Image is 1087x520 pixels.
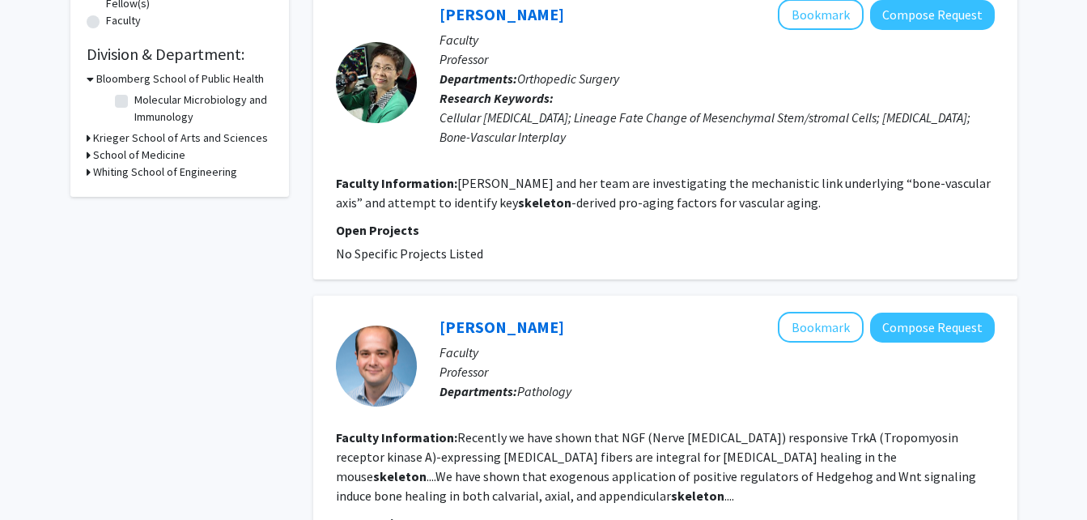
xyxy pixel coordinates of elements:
span: Pathology [517,383,571,399]
a: [PERSON_NAME] [439,317,564,337]
b: skeleton [373,468,427,484]
b: Faculty Information: [336,429,457,445]
span: Orthopedic Surgery [517,70,619,87]
p: Professor [439,49,995,69]
b: skeleton [518,194,571,211]
p: Professor [439,362,995,381]
h2: Division & Department: [87,45,273,64]
span: No Specific Projects Listed [336,245,483,262]
p: Faculty [439,343,995,362]
h3: Whiting School of Engineering [93,164,237,181]
h3: Bloomberg School of Public Health [96,70,264,87]
b: Research Keywords: [439,90,554,106]
fg-read-more: [PERSON_NAME] and her team are investigating the mechanistic link underlying “bone-vascular axis”... [336,175,991,211]
a: [PERSON_NAME] [439,4,564,24]
h3: Krieger School of Arts and Sciences [93,130,268,147]
b: Departments: [439,70,517,87]
b: Departments: [439,383,517,399]
p: Open Projects [336,220,995,240]
fg-read-more: Recently we have shown that NGF (Nerve [MEDICAL_DATA]) responsive TrkA (Tropomyosin receptor kina... [336,429,976,504]
p: Faculty [439,30,995,49]
label: Molecular Microbiology and Immunology [134,92,269,126]
b: Faculty Information: [336,175,457,191]
button: Add Aaron James to Bookmarks [778,312,864,343]
label: Faculty [106,12,141,29]
div: Cellular [MEDICAL_DATA]; Lineage Fate Change of Mesenchymal Stem/stromal Cells; [MEDICAL_DATA]; B... [439,108,995,147]
button: Compose Request to Aaron James [870,313,995,343]
iframe: Chat [12,447,69,508]
h3: School of Medicine [93,147,185,164]
b: skeleton [671,488,724,504]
